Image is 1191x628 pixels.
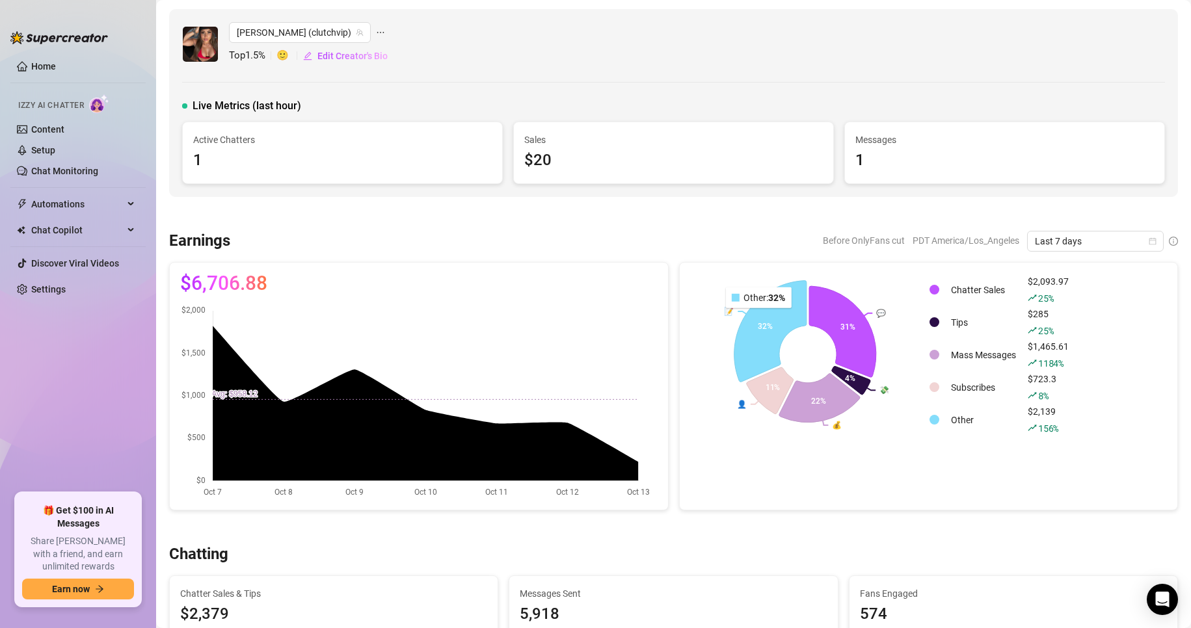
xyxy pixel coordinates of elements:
span: 25 % [1038,324,1053,337]
span: Messages Sent [520,586,827,601]
span: Last 7 days [1035,231,1156,251]
div: $285 [1028,307,1069,338]
div: 1 [193,148,492,173]
img: CARMELA (@clutchvip) [183,27,218,62]
text: 💰 [832,420,842,430]
div: 574 [860,602,1167,627]
img: logo-BBDzfeDw.svg [10,31,108,44]
a: Discover Viral Videos [31,258,119,268]
text: 📝 [724,306,734,316]
span: 1184 % [1038,357,1064,369]
span: arrow-right [95,584,104,594]
div: $20 [524,148,823,173]
span: Active Chatters [193,133,492,147]
h3: Chatting [169,544,228,565]
span: Fans Engaged [860,586,1167,601]
text: 💸 [879,385,889,395]
span: rise [1028,391,1037,400]
span: 🙂 [276,48,302,64]
span: info-circle [1169,237,1178,246]
div: 1 [855,148,1154,173]
span: Before OnlyFans cut [823,231,905,250]
span: Top 1.5 % [229,48,276,64]
span: Share [PERSON_NAME] with a friend, and earn unlimited rewards [22,535,134,573]
span: 25 % [1038,292,1053,304]
button: Edit Creator's Bio [302,46,388,66]
span: $6,706.88 [180,273,267,294]
span: 🎁 Get $100 in AI Messages [22,504,134,530]
span: thunderbolt [17,199,27,209]
div: $2,093.97 [1028,274,1069,306]
span: Chatter Sales & Tips [180,586,487,601]
div: $1,465.61 [1028,339,1069,371]
img: AI Chatter [89,94,109,113]
text: 👤 [737,399,747,409]
span: 8 % [1038,389,1048,402]
div: 5,918 [520,602,827,627]
a: Settings [31,284,66,294]
span: Edit Creator's Bio [317,51,388,61]
td: Tips [946,307,1021,338]
a: Setup [31,145,55,155]
a: Chat Monitoring [31,166,98,176]
span: rise [1028,326,1037,335]
span: edit [303,51,312,60]
span: PDT America/Los_Angeles [913,231,1019,250]
span: Sales [524,133,823,147]
img: Chat Copilot [17,226,25,235]
span: 156 % [1038,422,1058,434]
span: Live Metrics (last hour) [193,98,301,114]
td: Subscribes [946,372,1021,403]
span: rise [1028,358,1037,367]
td: Other [946,404,1021,436]
span: $2,379 [180,602,487,627]
span: ellipsis [376,22,385,43]
span: CARMELA (clutchvip) [237,23,363,42]
span: rise [1028,293,1037,302]
span: calendar [1149,237,1157,245]
td: Chatter Sales [946,274,1021,306]
text: 💬 [876,307,886,317]
div: $723.3 [1028,372,1069,403]
div: $2,139 [1028,404,1069,436]
span: Izzy AI Chatter [18,99,84,112]
span: Messages [855,133,1154,147]
td: Mass Messages [946,339,1021,371]
a: Home [31,61,56,72]
span: team [356,29,364,36]
span: Earn now [52,584,90,594]
h3: Earnings [169,231,230,252]
a: Content [31,124,64,135]
div: Open Intercom Messenger [1147,584,1178,615]
button: Earn nowarrow-right [22,579,134,599]
span: Chat Copilot [31,220,124,241]
span: rise [1028,423,1037,432]
span: Automations [31,194,124,215]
